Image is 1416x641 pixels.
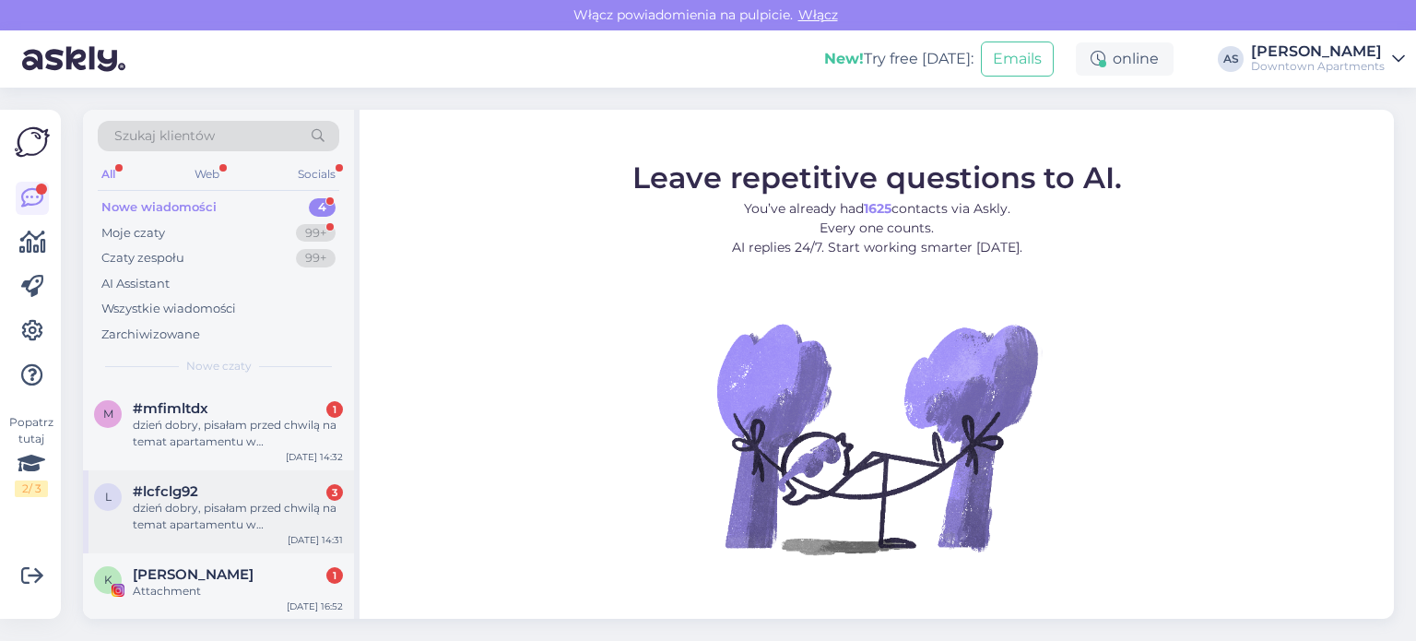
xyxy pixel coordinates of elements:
div: dzień dobry, pisałam przed chwilą na temat apartamentu w [GEOGRAPHIC_DATA] przy ul. [PERSON_NAME]... [133,417,343,450]
div: AI Assistant [101,275,170,293]
span: Leave repetitive questions to AI. [632,160,1122,196]
div: Attachment [133,583,343,599]
span: Szukaj klientów [114,126,215,146]
div: Socials [294,162,339,186]
div: [DATE] 14:31 [288,533,343,547]
div: 1 [326,401,343,418]
span: K [104,573,112,587]
img: Askly Logo [15,125,50,160]
div: [DATE] 16:52 [287,599,343,613]
span: l [105,490,112,504]
img: No Chat active [711,272,1043,604]
div: Zarchiwizowane [101,326,200,344]
span: #lcfclg92 [133,483,198,500]
b: New! [824,50,864,67]
p: You’ve already had contacts via Askly. Every one counts. AI replies 24/7. Start working smarter [... [632,199,1122,257]
span: #mfimltdx [133,400,208,417]
div: Web [191,162,223,186]
span: m [103,407,113,421]
button: Emails [981,42,1054,77]
span: Nowe czaty [186,358,252,374]
div: dzień dobry, pisałam przed chwilą na temat apartamentu w [GEOGRAPHIC_DATA] przy ul. [PERSON_NAME]... [133,500,343,533]
div: Downtown Apartments [1251,59,1385,74]
div: 3 [326,484,343,501]
div: Popatrz tutaj [15,414,48,497]
div: 1 [326,567,343,584]
div: All [98,162,119,186]
div: 4 [309,198,336,217]
div: Try free [DATE]: [824,48,973,70]
span: Włącz [793,6,844,23]
div: 2 / 3 [15,481,48,497]
div: 99+ [296,224,336,243]
div: online [1076,42,1174,76]
div: Czaty zespołu [101,249,184,267]
div: AS [1218,46,1244,72]
b: 1625 [864,200,891,217]
div: [DATE] 14:32 [286,450,343,464]
div: [PERSON_NAME] [1251,44,1385,59]
div: 99+ [296,249,336,267]
a: [PERSON_NAME]Downtown Apartments [1251,44,1405,74]
div: Nowe wiadomości [101,198,217,217]
div: Wszystkie wiadomości [101,300,236,318]
div: Moje czaty [101,224,165,243]
span: Katarzyna M. [133,566,254,583]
